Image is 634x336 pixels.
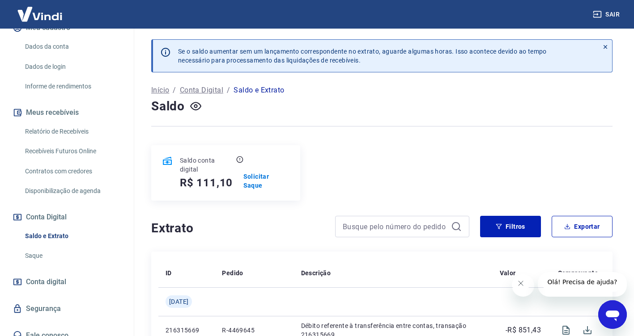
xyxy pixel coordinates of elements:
[227,85,230,96] p: /
[21,122,123,141] a: Relatório de Recebíveis
[21,38,123,56] a: Dados da conta
[598,300,627,329] iframe: Botão para abrir a janela de mensagens
[180,176,233,190] h5: R$ 111,10
[11,103,123,122] button: Meus recebíveis
[234,85,284,96] p: Saldo e Extrato
[166,326,208,335] p: 216315669
[11,207,123,227] button: Conta Digital
[11,272,123,292] a: Conta digital
[21,182,123,200] a: Disponibilização de agenda
[169,297,188,306] span: [DATE]
[301,269,331,277] p: Descrição
[480,216,541,237] button: Filtros
[11,0,69,28] img: Vindi
[151,219,324,237] h4: Extrato
[21,142,123,160] a: Recebíveis Futuros Online
[151,85,169,96] a: Início
[243,172,289,190] a: Solicitar Saque
[178,47,547,65] p: Se o saldo aumentar sem um lançamento correspondente no extrato, aguarde algumas horas. Isso acon...
[180,85,223,96] a: Conta Digital
[21,162,123,181] a: Contratos com credores
[166,269,172,277] p: ID
[506,325,541,336] p: -R$ 851,43
[538,272,627,297] iframe: Mensagem da empresa
[21,247,123,265] a: Saque
[512,274,534,297] iframe: Fechar mensagem
[591,6,623,23] button: Sair
[26,276,66,288] span: Conta digital
[552,216,613,237] button: Exportar
[343,220,447,233] input: Busque pelo número do pedido
[173,85,176,96] p: /
[21,227,123,245] a: Saldo e Extrato
[21,77,123,96] a: Informe de rendimentos
[21,58,123,76] a: Dados de login
[500,269,516,277] p: Valor
[180,156,234,174] p: Saldo conta digital
[222,269,243,277] p: Pedido
[11,299,123,319] a: Segurança
[558,269,598,277] p: Comprovante
[151,97,185,115] h4: Saldo
[222,326,286,335] p: R-4469645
